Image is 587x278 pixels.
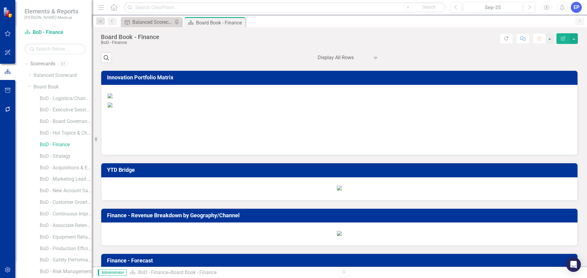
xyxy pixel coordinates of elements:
[40,95,92,102] a: BoD - Logistics/Chairman Notes
[423,5,436,9] span: Search
[107,258,574,264] h3: Finance - Forecast
[24,29,86,36] a: BoD - Finance
[138,269,168,275] a: BoD - Finance
[24,8,78,15] span: Elements & Reports
[24,15,78,20] small: [PERSON_NAME] Medical
[34,84,92,91] a: Board Book
[571,2,582,13] button: EP
[122,18,173,26] a: Balanced Scorecard (Daily Huddle)
[40,187,92,194] a: BoD - New Account Sales
[566,257,581,272] div: Open Intercom Messenger
[40,130,92,137] a: BoD - Hot Topics & Challenges/Opportunities
[40,118,92,125] a: BoD - Board Governance Committee Meeting
[101,40,159,45] div: BoD - Finance
[40,222,92,229] a: BoD - Associate Retention & Development
[107,212,574,218] h3: Finance - Revenue Breakdown by Geography/Channel
[337,231,342,236] img: mceclip1%20v27.png
[101,34,159,40] div: Board Book - Finance
[3,7,14,18] img: ClearPoint Strategy
[337,186,342,190] img: mceclip0%20v41.png
[40,257,92,264] a: BoD - Safety Performance
[130,269,335,276] div: »
[40,153,92,160] a: BoD - Strategy
[40,234,92,241] a: BoD - Equipment Reliability
[24,44,86,54] input: Search Below...
[40,107,92,114] a: BoD - Executive Sessions
[466,4,520,11] div: Sep-25
[40,164,92,171] a: BoD - Acquisitions & Expansion
[40,268,92,275] a: BoD - Risk Management
[34,72,92,79] a: Balanced Scorecard
[40,141,92,148] a: BoD - Finance
[124,2,446,13] input: Search ClearPoint...
[40,245,92,252] a: BoD - Production Efficiency
[107,74,574,81] h3: Innovation Portfolio Matrix
[414,3,444,12] button: Search
[132,18,173,26] div: Balanced Scorecard (Daily Huddle)
[40,211,92,218] a: BoD - Continuous Improvement
[107,167,574,173] h3: YTD Bridge
[196,19,244,27] div: Board Book - Finance
[108,93,113,98] img: mceclip0%20v38.png
[40,176,92,183] a: BoD - Marketing Lead Conversions
[171,269,216,275] div: Board Book - Finance
[98,269,127,276] span: Administrator
[108,103,113,107] img: mceclip0%20v39.png
[30,60,55,67] a: Scorecards
[40,199,92,206] a: BoD - Customer Growth & Retention
[463,2,522,13] button: Sep-25
[58,61,68,67] div: 61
